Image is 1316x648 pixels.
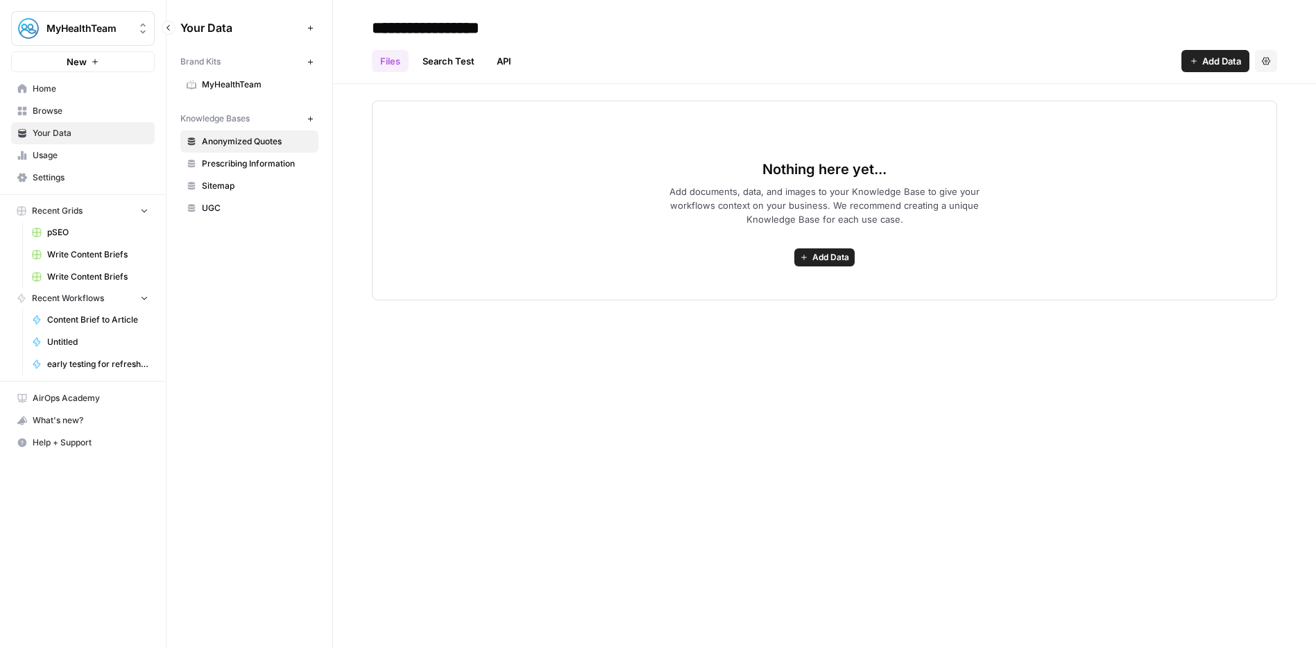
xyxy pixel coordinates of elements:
[33,392,148,404] span: AirOps Academy
[794,248,855,266] button: Add Data
[33,127,148,139] span: Your Data
[46,22,130,35] span: MyHealthTeam
[202,202,312,214] span: UGC
[26,266,155,288] a: Write Content Briefs
[11,409,155,432] button: What's new?
[180,19,302,36] span: Your Data
[32,292,104,305] span: Recent Workflows
[11,11,155,46] button: Workspace: MyHealthTeam
[647,185,1002,226] span: Add documents, data, and images to your Knowledge Base to give your workflows context on your bus...
[47,248,148,261] span: Write Content Briefs
[11,100,155,122] a: Browse
[180,74,318,96] a: MyHealthTeam
[1202,54,1241,68] span: Add Data
[33,171,148,184] span: Settings
[812,251,849,264] span: Add Data
[11,201,155,221] button: Recent Grids
[47,271,148,283] span: Write Content Briefs
[47,226,148,239] span: pSEO
[180,56,221,68] span: Brand Kits
[372,50,409,72] a: Files
[202,135,312,148] span: Anonymized Quotes
[1181,50,1249,72] button: Add Data
[488,50,520,72] a: API
[202,157,312,170] span: Prescribing Information
[11,78,155,100] a: Home
[11,167,155,189] a: Settings
[762,160,887,179] span: Nothing here yet...
[414,50,483,72] a: Search Test
[47,336,148,348] span: Untitled
[11,122,155,144] a: Your Data
[202,78,312,91] span: MyHealthTeam
[11,51,155,72] button: New
[16,16,41,41] img: MyHealthTeam Logo
[26,221,155,244] a: pSEO
[33,436,148,449] span: Help + Support
[47,358,148,370] span: early testing for refreshes
[12,410,154,431] div: What's new?
[32,205,83,217] span: Recent Grids
[26,353,155,375] a: early testing for refreshes
[11,288,155,309] button: Recent Workflows
[33,105,148,117] span: Browse
[180,112,250,125] span: Knowledge Bases
[180,175,318,197] a: Sitemap
[33,149,148,162] span: Usage
[33,83,148,95] span: Home
[67,55,87,69] span: New
[47,314,148,326] span: Content Brief to Article
[11,387,155,409] a: AirOps Academy
[180,197,318,219] a: UGC
[180,130,318,153] a: Anonymized Quotes
[11,144,155,167] a: Usage
[26,244,155,266] a: Write Content Briefs
[26,331,155,353] a: Untitled
[11,432,155,454] button: Help + Support
[26,309,155,331] a: Content Brief to Article
[180,153,318,175] a: Prescribing Information
[202,180,312,192] span: Sitemap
